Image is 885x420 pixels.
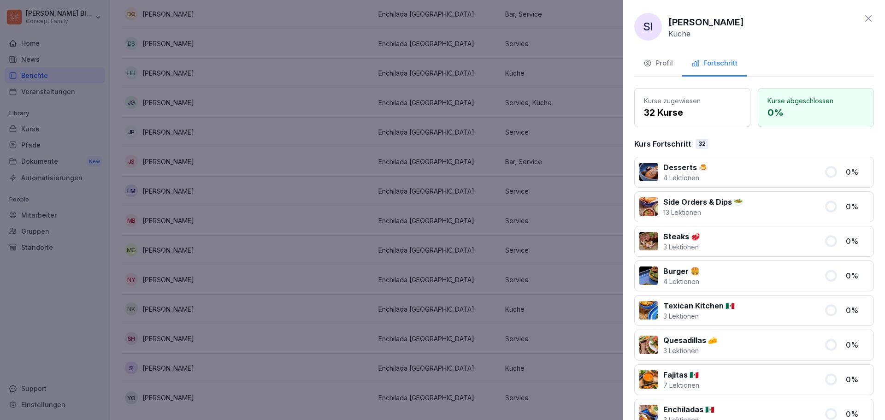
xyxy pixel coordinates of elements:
[663,335,717,346] p: Quesadillas 🧀
[663,173,708,183] p: 4 Lektionen
[663,231,700,242] p: Steaks 🥩
[663,311,735,321] p: 3 Lektionen
[668,15,744,29] p: [PERSON_NAME]
[663,242,700,252] p: 3 Lektionen
[663,266,700,277] p: Burger 🍔
[663,162,708,173] p: Desserts 🍮
[846,339,869,350] p: 0 %
[643,58,673,69] div: Profil
[846,374,869,385] p: 0 %
[846,305,869,316] p: 0 %
[663,300,735,311] p: Texican Kitchen 🇲🇽
[634,52,682,77] button: Profil
[644,106,741,119] p: 32 Kurse
[634,13,662,41] div: SI
[663,369,699,380] p: Fajitas 🇲🇽
[846,166,869,177] p: 0 %
[696,139,708,149] div: 32
[846,201,869,212] p: 0 %
[846,270,869,281] p: 0 %
[644,96,741,106] p: Kurse zugewiesen
[682,52,747,77] button: Fortschritt
[663,277,700,286] p: 4 Lektionen
[663,207,743,217] p: 13 Lektionen
[663,404,714,415] p: Enchiladas 🇲🇽
[846,408,869,420] p: 0 %
[634,138,691,149] p: Kurs Fortschritt
[691,58,737,69] div: Fortschritt
[663,346,717,355] p: 3 Lektionen
[663,380,699,390] p: 7 Lektionen
[767,106,864,119] p: 0 %
[767,96,864,106] p: Kurse abgeschlossen
[663,196,743,207] p: Side Orders & Dips 🥗
[668,29,690,38] p: Küche
[846,236,869,247] p: 0 %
